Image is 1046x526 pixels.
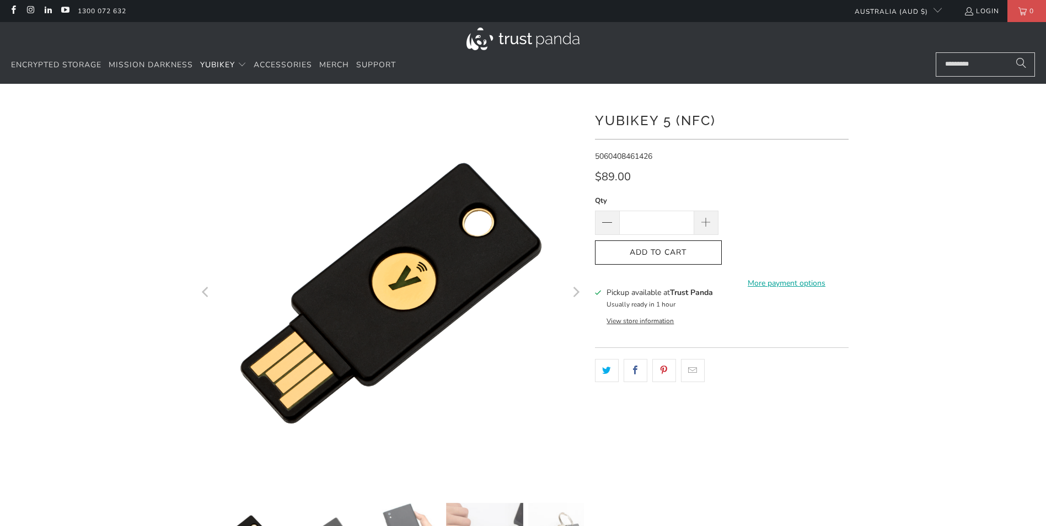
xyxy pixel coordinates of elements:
[1007,52,1035,77] button: Search
[725,277,849,289] a: More payment options
[11,52,396,78] nav: Translation missing: en.navigation.header.main_nav
[964,5,999,17] a: Login
[319,52,349,78] a: Merch
[936,52,1035,77] input: Search...
[567,100,584,486] button: Next
[652,359,676,382] a: Share this on Pinterest
[43,7,52,15] a: Trust Panda Australia on LinkedIn
[595,109,849,131] h1: YubiKey 5 (NFC)
[78,5,126,17] a: 1300 072 632
[595,169,631,184] span: $89.00
[200,60,235,70] span: YubiKey
[8,7,18,15] a: Trust Panda Australia on Facebook
[681,359,705,382] a: Email this to a friend
[595,240,722,265] button: Add to Cart
[198,100,584,486] a: YubiKey 5 (NFC) - Trust Panda
[607,248,710,257] span: Add to Cart
[200,52,246,78] summary: YubiKey
[624,359,647,382] a: Share this on Facebook
[11,52,101,78] a: Encrypted Storage
[607,300,675,309] small: Usually ready in 1 hour
[607,316,674,325] button: View store information
[197,100,215,486] button: Previous
[109,60,193,70] span: Mission Darkness
[109,52,193,78] a: Mission Darkness
[670,287,713,298] b: Trust Panda
[356,52,396,78] a: Support
[595,195,718,207] label: Qty
[595,359,619,382] a: Share this on Twitter
[319,60,349,70] span: Merch
[466,28,580,50] img: Trust Panda Australia
[356,60,396,70] span: Support
[595,151,652,162] span: 5060408461426
[607,287,713,298] h3: Pickup available at
[25,7,35,15] a: Trust Panda Australia on Instagram
[60,7,69,15] a: Trust Panda Australia on YouTube
[11,60,101,70] span: Encrypted Storage
[254,52,312,78] a: Accessories
[254,60,312,70] span: Accessories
